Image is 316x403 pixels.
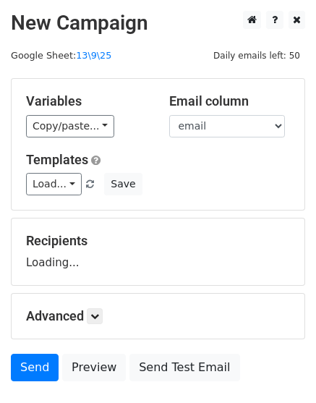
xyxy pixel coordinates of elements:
[76,50,111,61] a: 13\9\25
[26,152,88,167] a: Templates
[208,50,305,61] a: Daily emails left: 50
[26,308,290,324] h5: Advanced
[26,173,82,195] a: Load...
[104,173,142,195] button: Save
[129,354,239,381] a: Send Test Email
[11,354,59,381] a: Send
[11,11,305,35] h2: New Campaign
[169,93,291,109] h5: Email column
[208,48,305,64] span: Daily emails left: 50
[26,233,290,249] h5: Recipients
[26,115,114,137] a: Copy/paste...
[26,233,290,271] div: Loading...
[26,93,148,109] h5: Variables
[62,354,126,381] a: Preview
[11,50,111,61] small: Google Sheet:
